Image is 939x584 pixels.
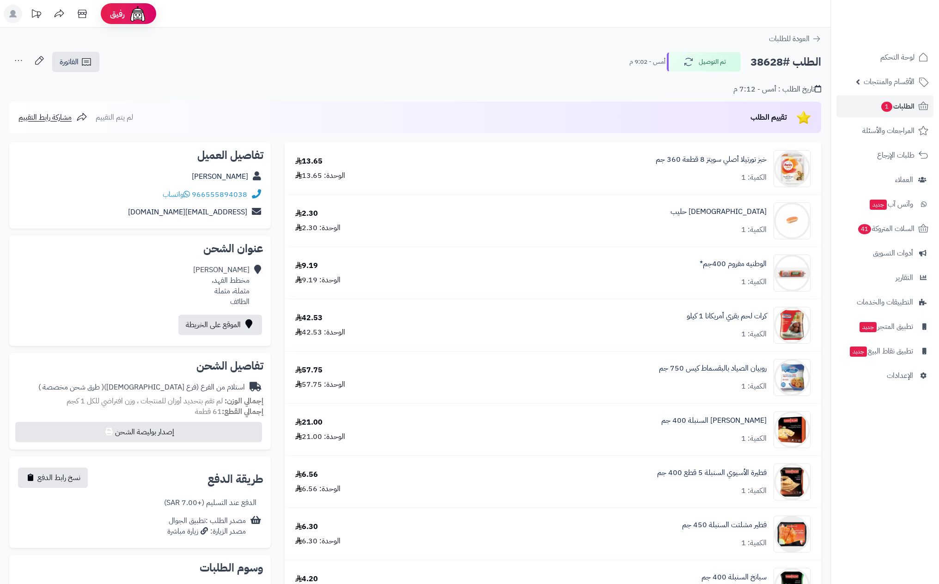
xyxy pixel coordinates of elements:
span: لم يتم التقييم [96,112,133,123]
img: 539209d0a4c1bdc753bb1a0516df8f1c413-90x90.jpg [774,202,810,239]
strong: إجمالي القطع: [222,406,263,417]
span: 41 [858,224,871,234]
span: تقييم الطلب [750,112,787,123]
div: 42.53 [295,313,323,323]
span: نسخ رابط الدفع [37,472,80,483]
div: الكمية: 1 [741,225,767,235]
div: 6.30 [295,522,318,532]
a: لوحة التحكم [836,46,933,68]
div: الدفع عند التسليم (+7.00 SAR) [164,498,256,508]
div: الوحدة: 9.19 [295,275,341,286]
h2: الطلب #38628 [750,53,821,72]
span: جديد [860,322,877,332]
a: تطبيق نقاط البيعجديد [836,340,933,362]
span: مشاركة رابط التقييم [18,112,72,123]
div: الوحدة: 57.75 [295,379,345,390]
div: الكمية: 1 [741,486,767,496]
div: الوحدة: 13.65 [295,170,345,181]
div: الكمية: 1 [741,538,767,548]
span: لوحة التحكم [880,51,915,64]
a: السلات المتروكة41 [836,218,933,240]
span: أدوات التسويق [873,247,913,260]
a: [PERSON_NAME] [192,171,248,182]
div: [PERSON_NAME] مخطط الفهد، مثملة، مثملة الطائف [193,265,250,307]
h2: تفاصيل الشحن [17,360,263,371]
a: الطلبات1 [836,95,933,117]
small: 61 قطعة [195,406,263,417]
a: تحديثات المنصة [24,5,48,25]
a: الوطنيه مفروم 400جم* [700,259,767,269]
a: طلبات الإرجاع [836,144,933,166]
a: الموقع على الخريطة [178,315,262,335]
a: سبانخ السنبلة 400 جم [701,572,767,583]
span: تطبيق المتجر [859,320,913,333]
span: السلات المتروكة [857,222,915,235]
div: 13.65 [295,156,323,167]
div: مصدر الزيارة: زيارة مباشرة [167,526,246,537]
a: [EMAIL_ADDRESS][DOMAIN_NAME] [128,207,247,218]
a: واتساب [163,189,190,200]
a: فطير مشلتت السنبلة 450 جم [682,520,767,530]
span: الطلبات [880,100,915,113]
img: 1674840921-425af300-1f09-449c-9bad-02a52cfc7463-thumbnail-500x500-70-90x90.jpeg [774,411,810,448]
div: الوحدة: 6.30 [295,536,341,547]
a: روبيان الصياد بالبقسماط كيس 750 جم [659,363,767,374]
button: نسخ رابط الدفع [18,468,88,488]
div: الكمية: 1 [741,172,767,183]
a: تطبيق المتجرجديد [836,316,933,338]
img: 1677510143-%D8%A7%D9%84%D8%AA%D9%82%D8%A7%D8%B7%20%D8%A7%D9%84%D9%88%D9%8A%D8%A8_27-2-2023_175953... [774,359,810,396]
img: ai-face.png [128,5,147,23]
span: رفيق [110,8,125,19]
a: فطيرة الأسيوي السنبلة 5 قطع 400 جم [657,468,767,478]
img: 1753380313-%D9%84%D9%82%D8%B7%D8%A9%20%D8%B4%D8%A7%D8%B4%D8%A9_24-7-2025_21148_www.talabat.com-90... [774,150,810,187]
span: جديد [870,200,887,210]
span: التطبيقات والخدمات [857,296,913,309]
a: 966555894038 [192,189,247,200]
span: التقارير [896,271,913,284]
button: إصدار بوليصة الشحن [15,422,262,442]
img: logo-2.png [876,26,930,45]
span: 1 [881,102,892,112]
a: الإعدادات [836,365,933,387]
a: العملاء [836,169,933,191]
div: تاريخ الطلب : أمس - 7:12 م [733,84,821,95]
span: جديد [850,347,867,357]
h2: عنوان الشحن [17,243,263,254]
button: تم التوصيل [667,52,741,72]
div: مصدر الطلب :تطبيق الجوال [167,516,246,537]
span: لم تقم بتحديد أوزان للمنتجات ، وزن افتراضي للكل 1 كجم [67,395,223,407]
h2: وسوم الطلبات [17,562,263,573]
div: الوحدة: 21.00 [295,432,345,442]
img: 1677510724-%D8%A7%D9%84%D8%AA%D9%82%D8%A7%D8%B7%20%D8%A7%D9%84%D9%88%D9%8A%D8%A8_27-2-2023_18928_... [774,307,810,344]
span: الأقسام والمنتجات [864,75,915,88]
a: كرات لحم بقري أمريكانا 1 كيلو [687,311,767,322]
span: تطبيق نقاط البيع [849,345,913,358]
a: أدوات التسويق [836,242,933,264]
a: التقارير [836,267,933,289]
span: العملاء [895,173,913,186]
a: وآتس آبجديد [836,193,933,215]
span: الإعدادات [887,369,913,382]
span: الفاتورة [60,56,79,67]
div: الوحدة: 2.30 [295,223,341,233]
small: أمس - 9:02 م [629,57,665,67]
a: [DEMOGRAPHIC_DATA] حليب [671,207,767,217]
div: 2.30 [295,208,318,219]
a: الفاتورة [52,52,99,72]
span: طلبات الإرجاع [877,149,915,162]
div: الكمية: 1 [741,381,767,392]
a: مشاركة رابط التقييم [18,112,87,123]
a: خبز تورتيلا أصلي سويتز 8 قطعة 360 جم [656,154,767,165]
a: المراجعات والأسئلة [836,120,933,142]
span: العودة للطلبات [769,33,810,44]
div: استلام من الفرع (فرع [DEMOGRAPHIC_DATA]) [38,382,245,393]
a: [PERSON_NAME] السنبلة 400 جم [661,415,767,426]
div: الوحدة: 6.56 [295,484,341,494]
a: العودة للطلبات [769,33,821,44]
span: المراجعات والأسئلة [862,124,915,137]
div: 57.75 [295,365,323,376]
div: الوحدة: 42.53 [295,327,345,338]
img: 1674840716-170707_1-20201031-214120-90x90.png [774,516,810,553]
strong: إجمالي الوزن: [225,395,263,407]
h2: طريقة الدفع [207,474,263,485]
